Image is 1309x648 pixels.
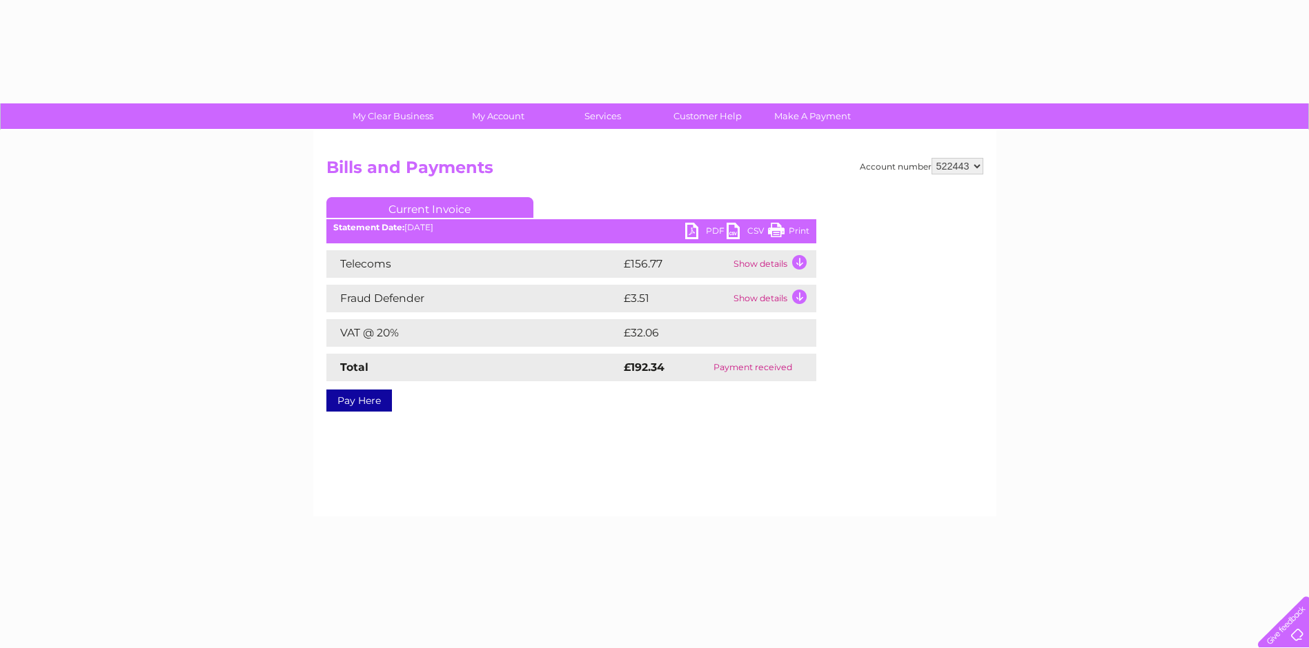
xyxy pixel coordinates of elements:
a: Services [546,103,660,129]
td: VAT @ 20% [326,319,620,347]
td: £32.06 [620,319,789,347]
td: Telecoms [326,250,620,278]
div: Account number [860,158,983,174]
strong: £192.34 [624,361,665,374]
td: Show details [730,250,816,278]
td: Show details [730,285,816,312]
td: £3.51 [620,285,730,312]
strong: Total [340,361,368,374]
a: Print [768,223,809,243]
a: My Account [441,103,555,129]
a: CSV [727,223,768,243]
a: My Clear Business [336,103,450,129]
h2: Bills and Payments [326,158,983,184]
a: Customer Help [651,103,765,129]
b: Statement Date: [333,222,404,232]
td: £156.77 [620,250,730,278]
a: Current Invoice [326,197,533,218]
a: Make A Payment [756,103,869,129]
a: PDF [685,223,727,243]
td: Fraud Defender [326,285,620,312]
td: Payment received [690,354,816,381]
div: [DATE] [326,223,816,232]
a: Pay Here [326,389,392,412]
